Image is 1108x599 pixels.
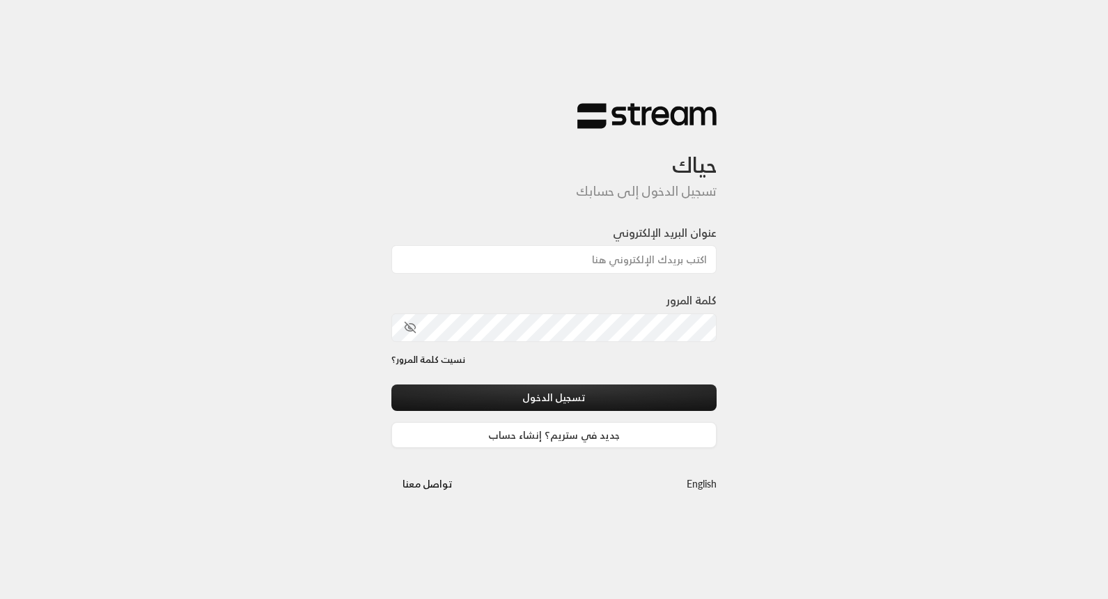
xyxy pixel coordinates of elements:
button: تسجيل الدخول [391,384,717,410]
label: عنوان البريد الإلكتروني [613,224,717,241]
img: Stream Logo [577,102,717,130]
a: English [687,471,717,497]
label: كلمة المرور [666,292,717,309]
button: toggle password visibility [398,316,422,339]
a: تواصل معنا [391,475,465,492]
input: اكتب بريدك الإلكتروني هنا [391,245,717,274]
h5: تسجيل الدخول إلى حسابك [391,184,717,199]
h3: حياك [391,130,717,178]
a: نسيت كلمة المرور؟ [391,353,465,367]
button: تواصل معنا [391,471,465,497]
a: جديد في ستريم؟ إنشاء حساب [391,422,717,448]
